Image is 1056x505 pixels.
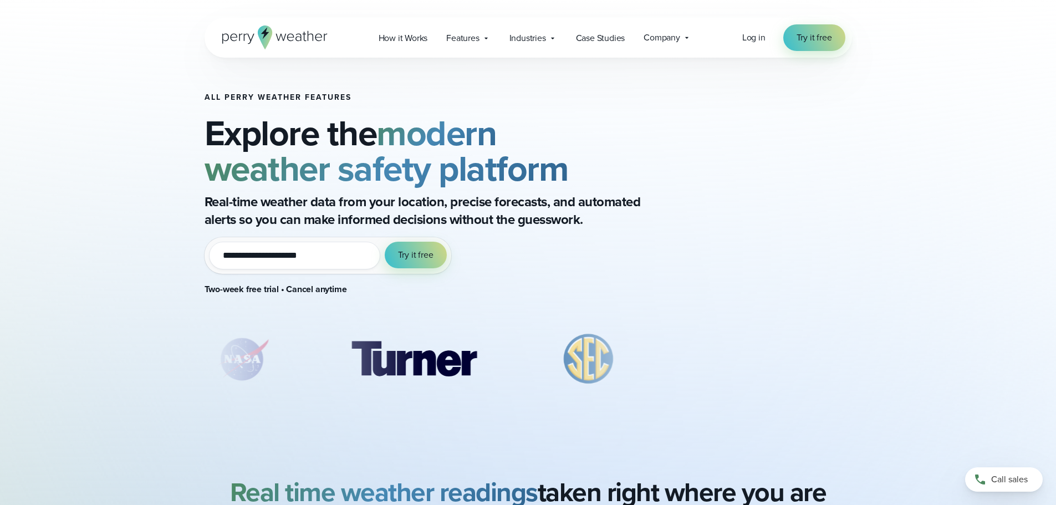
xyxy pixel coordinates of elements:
div: 1 of 8 [204,331,282,387]
span: How it Works [379,32,428,45]
a: Call sales [965,467,1043,492]
strong: Two-week free trial • Cancel anytime [205,283,347,295]
img: NASA.svg [204,331,282,387]
button: Try it free [385,242,447,268]
div: 4 of 8 [685,331,842,387]
a: Try it free [783,24,845,51]
a: Log in [742,31,766,44]
div: 2 of 8 [335,331,492,387]
span: Company [644,31,680,44]
p: Real-time weather data from your location, precise forecasts, and automated alerts so you can mak... [205,193,648,228]
img: %E2%9C%85-SEC.svg [546,331,631,387]
div: slideshow [205,331,686,392]
span: Try it free [398,248,433,262]
img: Amazon-Air.svg [685,331,842,387]
a: Case Studies [567,27,635,49]
span: Case Studies [576,32,625,45]
img: Turner-Construction_1.svg [335,331,492,387]
strong: modern weather safety platform [205,107,569,195]
h2: Explore the [205,115,686,186]
h1: All Perry Weather Features [205,93,686,102]
span: Features [446,32,479,45]
div: 3 of 8 [546,331,631,387]
span: Industries [509,32,546,45]
a: How it Works [369,27,437,49]
span: Try it free [797,31,832,44]
span: Call sales [991,473,1028,486]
